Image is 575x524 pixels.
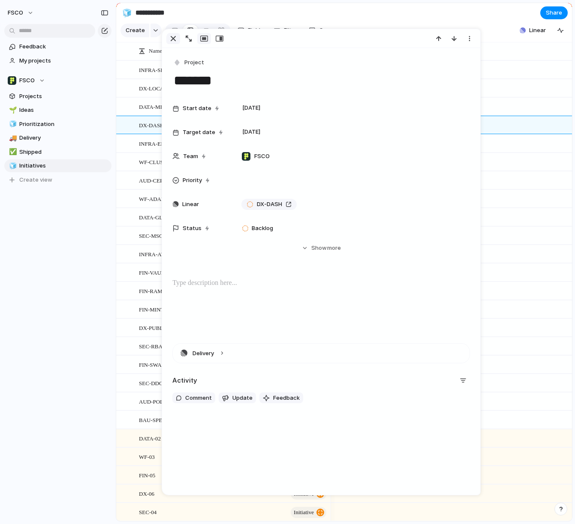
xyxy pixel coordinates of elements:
span: SEC-MSG [139,231,163,240]
button: Create [120,24,149,37]
span: FIN-VAULT [139,267,167,277]
a: 🧊Prioritization [4,118,111,131]
span: AUD-POLICY [139,396,173,406]
span: FSCO [19,76,35,85]
span: Update [232,394,253,402]
button: 🌱 [8,106,16,114]
a: Feedback [4,40,111,53]
span: FIN-MINT [139,304,164,314]
span: WF-03 [139,452,155,461]
button: Feedback [259,392,303,404]
span: Share [546,9,562,17]
span: Start date [183,104,211,113]
span: Create view [19,176,52,184]
span: Prioritization [19,120,108,129]
button: 🧊 [120,6,134,20]
button: 🧊 [8,162,16,170]
div: ✅ [9,147,15,157]
span: Group [319,26,336,35]
button: ✅ [8,148,16,156]
a: DX-DASH [241,199,297,210]
span: Team [183,152,198,161]
button: Comment [172,392,215,404]
h2: Activity [172,376,197,386]
a: 🚚Delivery [4,132,111,144]
span: Fields [248,26,263,35]
button: FSCO [4,6,38,20]
button: initiative [291,507,326,518]
span: FSCO [254,152,270,161]
a: 🌱Ideas [4,104,111,117]
span: Initiatives [19,162,108,170]
span: Name [149,47,162,55]
span: DX-PUBLIC [139,323,169,332]
a: My projects [4,54,111,67]
button: Update [219,392,256,404]
span: INFRA-EKS [139,138,168,148]
button: Project [172,57,207,69]
button: initiative [291,488,326,500]
span: WF-ADAPTERS [139,194,178,204]
span: Target date [183,128,215,137]
span: initiative [294,506,314,518]
span: DATA-GLOBAL [139,212,178,222]
div: 🧊 [122,7,132,18]
span: FIN-SWAP [139,359,165,369]
span: Delivery [19,134,108,142]
div: 🚚 [9,133,15,143]
span: Comment [185,394,212,402]
button: Showmore [172,240,470,256]
span: more [327,244,341,252]
span: [DATE] [240,103,263,113]
span: Filter [284,26,298,35]
span: My projects [19,57,108,65]
span: INFRA-SECRETS [139,65,181,75]
span: DX-DASH [139,120,164,130]
button: 🚚 [8,134,16,142]
div: 🧊 [9,119,15,129]
button: FSCO [4,74,111,87]
span: Projects [19,92,108,101]
span: DX-DASH [257,200,282,209]
span: Feedback [19,42,108,51]
span: Priority [183,176,202,185]
span: Shipped [19,148,108,156]
span: Show [311,244,327,252]
button: Create view [4,174,111,186]
span: SEC-RBAC [139,341,166,351]
span: Backlog [252,224,273,233]
button: Linear [516,24,549,37]
span: FSCO [8,9,23,17]
span: BAU-SPENDA [139,415,174,425]
span: INFRA-AWS [139,249,169,259]
button: Delivery [173,344,470,363]
span: DATA-MIGRATE [139,102,180,111]
button: 🧊 [8,120,16,129]
span: Status [183,224,202,233]
a: 🧊Initiatives [4,159,111,172]
span: DX-06 [139,488,154,498]
button: Filter [270,24,301,37]
span: [DATE] [240,127,263,137]
button: Share [540,6,568,19]
span: SEC-DDOS [139,378,166,388]
span: Create [126,26,145,35]
a: ✅Shipped [4,146,111,159]
span: Feedback [273,394,300,402]
button: Fields [234,24,267,37]
span: FIN-RAMP [139,286,166,296]
span: DX-LOCAL [139,83,167,93]
span: WF-CLUSTER [139,157,174,167]
span: Linear [182,200,199,209]
div: 🌱 [9,105,15,115]
span: Project [184,58,204,67]
span: Ideas [19,106,108,114]
span: FIN-05 [139,470,155,480]
span: Linear [529,26,546,35]
div: 🧊 [9,161,15,171]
